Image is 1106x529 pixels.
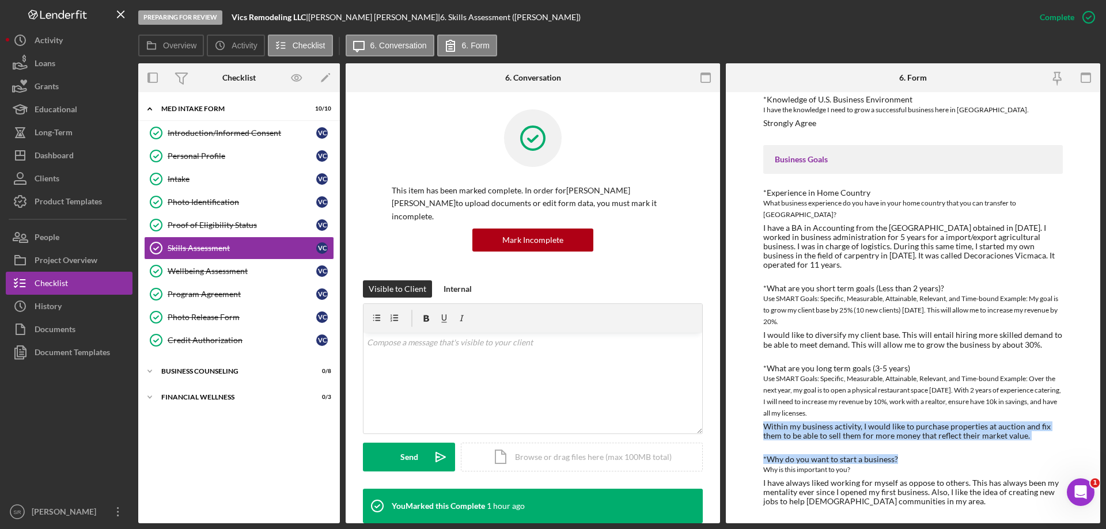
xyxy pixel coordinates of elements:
[6,144,132,167] button: Dashboard
[35,75,59,101] div: Grants
[392,501,485,511] div: You Marked this Complete
[35,318,75,344] div: Documents
[763,188,1063,197] div: *Experience in Home Country
[6,52,132,75] a: Loans
[144,283,334,306] a: Program AgreementVC
[144,329,334,352] a: Credit AuthorizationVC
[144,144,334,168] a: Personal ProfileVC
[163,41,196,50] label: Overview
[6,29,132,52] button: Activity
[363,280,432,298] button: Visible to Client
[168,197,316,207] div: Photo Identification
[316,242,328,254] div: V C
[144,306,334,329] a: Photo Release FormVC
[502,229,563,252] div: Mark Incomplete
[35,144,74,170] div: Dashboard
[1040,6,1074,29] div: Complete
[35,121,73,147] div: Long-Term
[207,35,264,56] button: Activity
[763,284,1063,293] div: *What are you short term goals (Less than 2 years)?
[392,184,674,223] p: This item has been marked complete. In order for [PERSON_NAME] [PERSON_NAME] to upload documents ...
[35,272,68,298] div: Checklist
[310,368,331,375] div: 0 / 8
[6,75,132,98] button: Grants
[144,191,334,214] a: Photo IdentificationVC
[168,267,316,276] div: Wellbeing Assessment
[763,364,1063,373] div: *What are you long term goals (3-5 years)
[222,73,256,82] div: Checklist
[35,226,59,252] div: People
[763,223,1063,269] div: I have a BA in Accounting from the [GEOGRAPHIC_DATA] obtained in [DATE]. I worked in business adm...
[232,13,308,22] div: |
[437,35,497,56] button: 6. Form
[168,220,316,230] div: Proof of Eligibility Status
[144,168,334,191] a: IntakeVC
[763,330,1063,349] div: I would like to diversify my client base. This will entail hiring more skilled demand to be able ...
[400,443,418,471] div: Send
[444,280,472,298] div: Internal
[35,341,110,367] div: Document Templates
[472,229,593,252] button: Mark Incomplete
[438,280,478,298] button: Internal
[144,121,334,144] a: Introduction/Informed ConsentVC
[6,226,132,249] button: People
[1067,478,1094,506] iframe: Intercom live chat
[144,260,334,283] a: Wellbeing AssessmentVC
[763,464,1063,475] div: Why is this important to you?
[316,265,328,277] div: V C
[6,190,132,213] button: Product Templates
[763,104,1063,116] div: I have the knowledge I need to grow a successful business here in [GEOGRAPHIC_DATA].
[6,98,132,121] button: Educational
[168,243,316,253] div: Skills Assessment
[763,197,1063,220] div: What business experience do you have in your home country that you can transfer to [GEOGRAPHIC_DA...
[35,295,62,321] div: History
[161,368,302,375] div: Business Counseling
[487,501,525,511] time: 2025-08-19 18:03
[6,249,132,272] a: Project Overview
[144,237,334,260] a: Skills AssessmentVC
[6,121,132,144] a: Long-Term
[138,10,222,25] div: Preparing for Review
[138,35,204,56] button: Overview
[369,280,426,298] div: Visible to Client
[6,295,132,318] button: History
[316,150,328,162] div: V C
[763,119,816,128] div: Strongly Agree
[6,341,132,364] a: Document Templates
[168,151,316,161] div: Personal Profile
[363,443,455,471] button: Send
[1028,6,1100,29] button: Complete
[316,127,328,139] div: V C
[310,105,331,112] div: 10 / 10
[6,167,132,190] button: Clients
[232,12,306,22] b: Vics Remodeling LLC
[35,29,63,55] div: Activity
[29,500,104,526] div: [PERSON_NAME]
[35,249,97,275] div: Project Overview
[35,98,77,124] div: Educational
[6,318,132,341] a: Documents
[316,219,328,231] div: V C
[346,35,434,56] button: 6. Conversation
[899,73,927,82] div: 6. Form
[505,73,561,82] div: 6. Conversation
[462,41,490,50] label: 6. Form
[35,167,59,193] div: Clients
[293,41,325,50] label: Checklist
[316,311,328,323] div: V C
[6,500,132,523] button: SR[PERSON_NAME]
[316,334,328,346] div: V C
[763,455,1063,464] div: *Why do you want to start a business?
[6,272,132,295] button: Checklist
[763,422,1063,440] div: Within my business activity, I would like to purchase properties at auction and fix them to be ab...
[316,288,328,300] div: V C
[763,478,1063,506] div: I have always liked working for myself as oppose to others. This has always been my mentality eve...
[35,52,55,78] div: Loans
[168,336,316,345] div: Credit Authorization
